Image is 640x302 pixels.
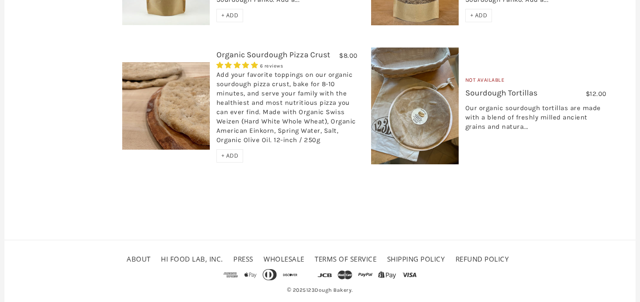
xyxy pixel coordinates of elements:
a: HI FOOD LAB, INC. [161,254,223,263]
span: 4.83 stars [216,61,260,69]
div: + ADD [216,149,244,163]
span: + ADD [221,12,239,19]
a: Terms of service [315,254,376,263]
span: + ADD [470,12,488,19]
a: Press [233,254,253,263]
a: 123Dough Bakery [306,287,352,293]
img: Sourdough Tortillas [371,48,459,164]
div: Not Available [465,76,607,88]
div: + ADD [465,9,492,22]
span: © 2025 . [285,283,355,297]
img: Organic Sourdough Pizza Crust [122,62,210,150]
div: Our organic sourdough tortillas are made with a blend of freshly milled ancient grains and natura... [465,103,607,136]
span: 6 reviews [260,63,284,69]
ul: Secondary [124,251,516,267]
span: $8.00 [339,52,358,60]
span: $12.00 [586,90,607,98]
a: Shipping Policy [387,254,445,263]
a: Organic Sourdough Pizza Crust [216,50,330,60]
div: + ADD [216,9,244,22]
a: Sourdough Tortillas [465,88,537,98]
a: Refund policy [456,254,509,263]
div: Add your favorite toppings on our organic sourdough pizza crust, bake for 8-10 minutes, and serve... [216,70,358,149]
a: Wholesale [264,254,304,263]
a: About [127,254,151,263]
span: + ADD [221,152,239,159]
